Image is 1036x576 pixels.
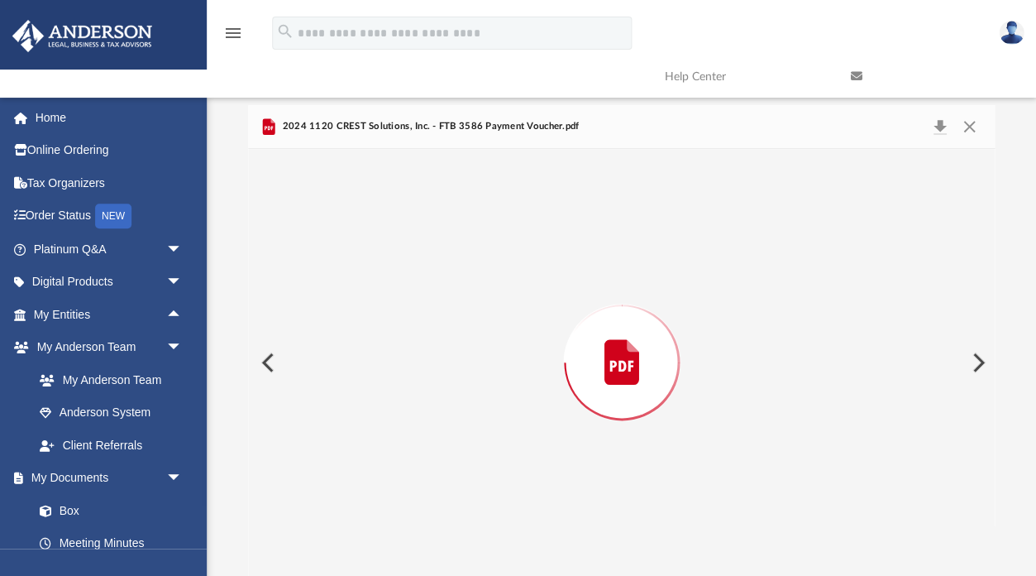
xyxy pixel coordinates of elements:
[953,115,983,138] button: Close
[165,331,198,365] span: arrow_drop_down
[999,21,1024,45] img: User Pic
[248,105,995,576] div: Preview
[7,20,157,52] img: Anderson Advisors Platinum Portal
[12,199,207,233] a: Order StatusNEW
[12,233,207,266] a: Platinum Q&Aarrow_drop_down
[279,119,579,134] span: 2024 1120 CREST Solutions, Inc. - FTB 3586 Payment Voucher.pdf
[12,331,198,364] a: My Anderson Teamarrow_drop_down
[23,429,198,462] a: Client Referrals
[23,494,190,527] a: Box
[12,101,207,134] a: Home
[924,115,954,138] button: Download
[165,462,198,496] span: arrow_drop_down
[23,396,198,430] a: Anderson System
[958,339,995,386] button: Next File
[12,298,207,331] a: My Entitiesarrow_drop_up
[165,266,198,300] span: arrow_drop_down
[12,166,207,199] a: Tax Organizers
[276,22,294,41] i: search
[248,339,284,386] button: Previous File
[95,204,131,228] div: NEW
[165,298,198,332] span: arrow_drop_up
[12,134,207,167] a: Online Ordering
[223,31,243,43] a: menu
[223,23,243,43] i: menu
[652,44,838,109] a: Help Center
[165,233,198,266] span: arrow_drop_down
[12,266,207,299] a: Digital Productsarrow_drop_down
[23,527,198,560] a: Meeting Minutes
[23,363,190,396] a: My Anderson Team
[12,462,198,495] a: My Documentsarrow_drop_down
